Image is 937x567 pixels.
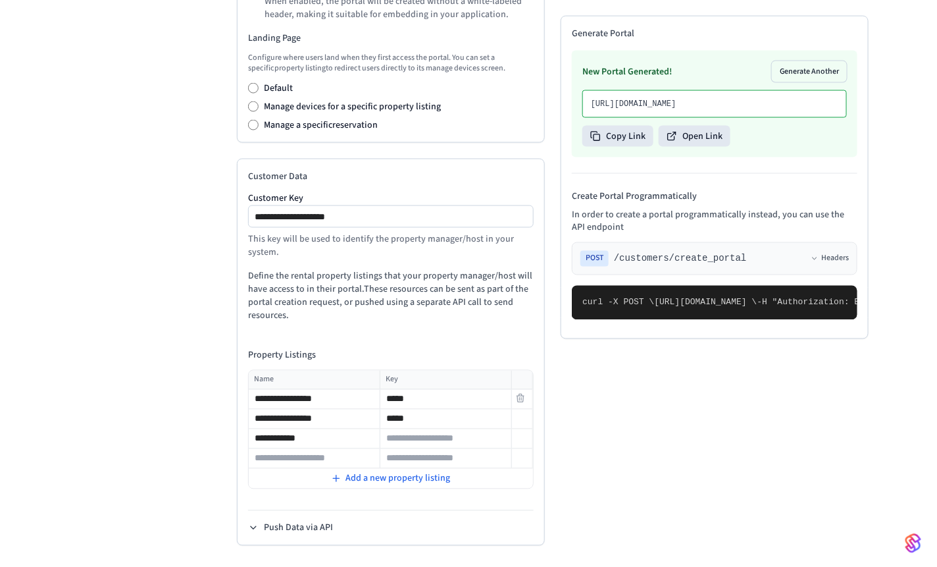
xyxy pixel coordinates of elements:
label: Customer Key [248,194,534,203]
button: Generate Another [772,61,847,82]
th: Key [380,371,511,390]
span: Add a new property listing [345,472,450,485]
h3: New Portal Generated! [582,65,672,78]
th: Name [249,371,380,390]
button: Copy Link [582,126,653,147]
h2: Generate Portal [572,27,857,40]
button: Headers [811,254,849,264]
h4: Create Portal Programmatically [572,190,857,203]
p: In order to create a portal programmatically instead, you can use the API endpoint [572,208,857,234]
h2: Customer Data [248,170,534,183]
span: /customers/create_portal [614,252,747,265]
label: Manage a specific reservation [264,119,378,132]
img: SeamLogoGradient.69752ec5.svg [905,533,921,554]
button: Open Link [659,126,730,147]
p: Configure where users land when they first access the portal. You can set a specific property lis... [248,53,534,74]
p: This key will be used to identify the property manager/host in your system. [248,233,534,259]
button: Push Data via API [248,522,333,535]
p: Define the rental property listings that your property manager/host will have access to in their ... [248,270,534,323]
p: [URL][DOMAIN_NAME] [591,99,838,109]
span: POST [580,251,609,267]
span: curl -X POST \ [582,298,654,308]
h4: Property Listings [248,349,534,362]
label: Default [264,82,293,95]
span: [URL][DOMAIN_NAME] \ [654,298,757,308]
h3: Landing Page [248,32,534,45]
label: Manage devices for a specific property listing [264,100,441,113]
